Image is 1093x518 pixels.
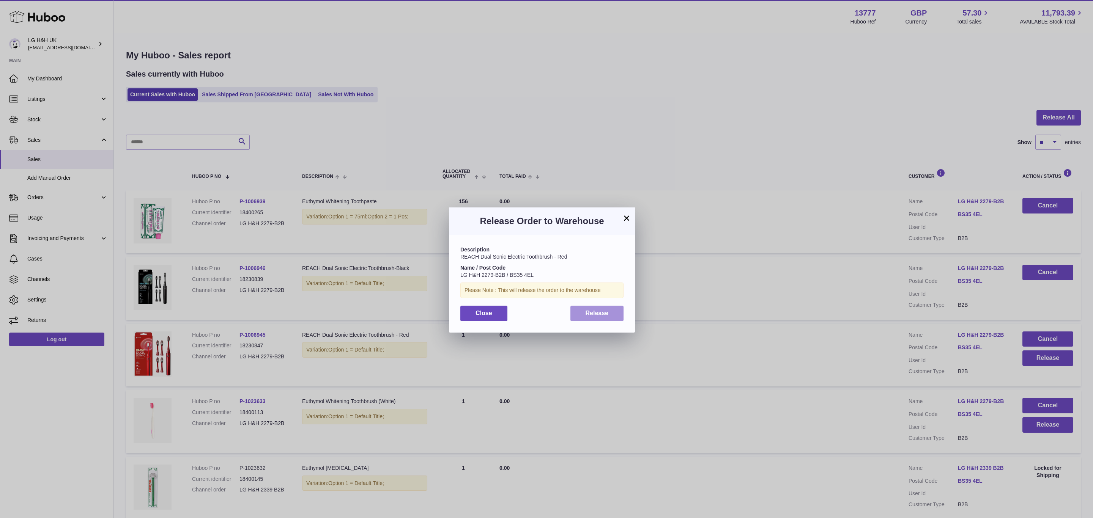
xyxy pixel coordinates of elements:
div: Please Note : This will release the order to the warehouse [460,283,624,298]
button: × [622,213,631,223]
strong: Description [460,246,490,253]
button: Release [570,306,624,321]
h3: Release Order to Warehouse [460,215,624,227]
span: Release [586,310,609,316]
span: Close [476,310,492,316]
span: LG H&H 2279-B2B / BS35 4EL [460,272,534,278]
strong: Name / Post Code [460,265,506,271]
button: Close [460,306,507,321]
span: REACH Dual Sonic Electric Toothbrush - Red [460,254,567,260]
